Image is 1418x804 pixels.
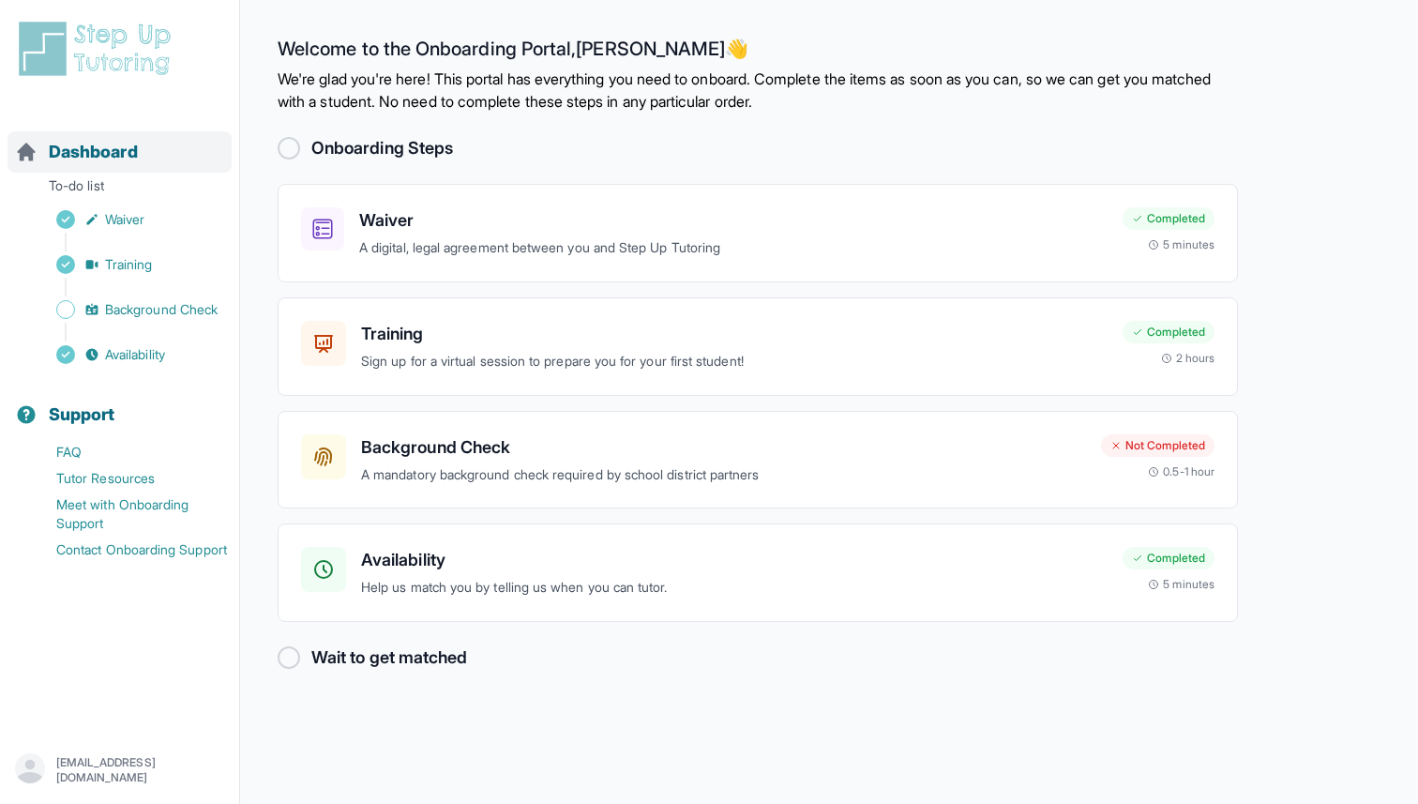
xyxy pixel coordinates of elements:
span: Dashboard [49,139,138,165]
div: 0.5-1 hour [1148,464,1214,479]
a: Availability [15,341,239,368]
a: FAQ [15,439,239,465]
div: 2 hours [1161,351,1215,366]
a: Background CheckA mandatory background check required by school district partnersNot Completed0.5... [278,411,1238,509]
h2: Onboarding Steps [311,135,453,161]
div: Completed [1123,547,1214,569]
a: TrainingSign up for a virtual session to prepare you for your first student!Completed2 hours [278,297,1238,396]
a: Training [15,251,239,278]
a: AvailabilityHelp us match you by telling us when you can tutor.Completed5 minutes [278,523,1238,622]
a: Meet with Onboarding Support [15,492,239,537]
div: Completed [1123,321,1214,343]
span: Background Check [105,300,218,319]
a: Waiver [15,206,239,233]
span: Support [49,402,115,428]
p: A mandatory background check required by school district partners [361,464,1086,486]
img: logo [15,19,182,79]
a: Background Check [15,296,239,323]
div: Not Completed [1101,434,1214,457]
button: [EMAIL_ADDRESS][DOMAIN_NAME] [15,753,224,787]
h2: Welcome to the Onboarding Portal, [PERSON_NAME] 👋 [278,38,1238,68]
a: Tutor Resources [15,465,239,492]
p: A digital, legal agreement between you and Step Up Tutoring [359,237,1108,259]
a: WaiverA digital, legal agreement between you and Step Up TutoringCompleted5 minutes [278,184,1238,282]
button: Support [8,372,232,435]
span: Availability [105,345,165,364]
div: 5 minutes [1148,237,1214,252]
h3: Waiver [359,207,1108,234]
div: 5 minutes [1148,577,1214,592]
p: Sign up for a virtual session to prepare you for your first student! [361,351,1108,372]
h3: Background Check [361,434,1086,461]
p: To-do list [8,176,232,203]
p: We're glad you're here! This portal has everything you need to onboard. Complete the items as soo... [278,68,1238,113]
a: Contact Onboarding Support [15,537,239,563]
p: [EMAIL_ADDRESS][DOMAIN_NAME] [56,755,224,785]
p: Help us match you by telling us when you can tutor. [361,577,1108,599]
span: Waiver [105,210,144,229]
h2: Wait to get matched [311,645,467,671]
h3: Training [361,321,1108,347]
a: Dashboard [15,139,138,165]
span: Training [105,255,153,274]
button: Dashboard [8,109,232,173]
h3: Availability [361,547,1108,573]
div: Completed [1123,207,1214,230]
